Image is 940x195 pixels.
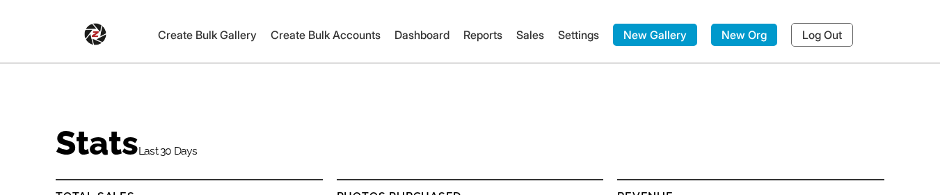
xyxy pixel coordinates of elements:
[463,28,502,42] a: Reports
[84,17,106,45] img: Snapphound Logo
[558,28,599,42] a: Settings
[711,24,777,46] a: New Org
[395,28,449,42] a: Dashboard
[613,24,697,46] a: New Gallery
[271,28,381,42] a: Create Bulk Accounts
[516,28,544,42] a: Sales
[56,126,198,162] h1: Stats
[158,28,257,42] a: Create Bulk Gallery
[138,144,198,157] small: Last 30 Days
[791,23,853,47] a: Log Out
